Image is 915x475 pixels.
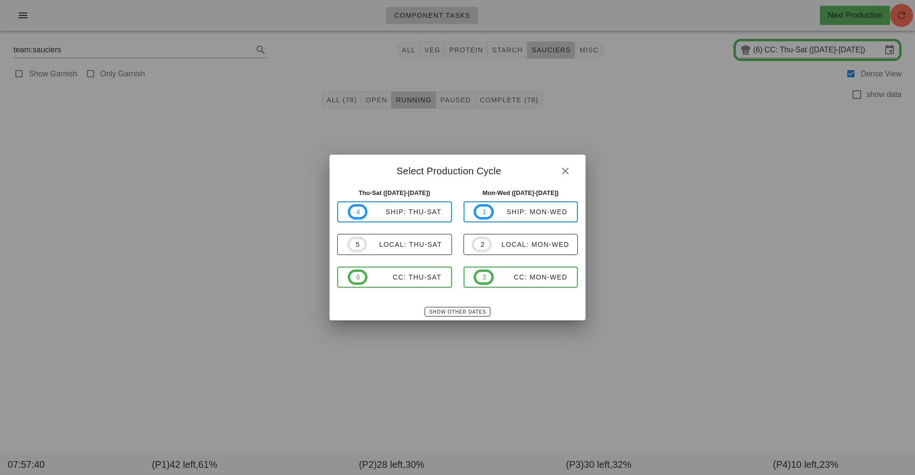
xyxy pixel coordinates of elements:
div: local: Mon-Wed [492,241,569,248]
div: local: Thu-Sat [367,241,442,248]
strong: Thu-Sat ([DATE]-[DATE]) [359,189,430,196]
span: 5 [355,239,359,250]
span: Show Other Dates [429,309,486,315]
div: CC: Thu-Sat [367,273,441,281]
button: Show Other Dates [425,307,490,317]
button: 2local: Mon-Wed [464,234,578,255]
span: 4 [356,207,360,217]
span: 3 [482,272,486,282]
button: 3CC: Mon-Wed [464,267,578,288]
div: Select Production Cycle [329,155,586,184]
span: 6 [356,272,360,282]
div: CC: Mon-Wed [494,273,568,281]
strong: Mon-Wed ([DATE]-[DATE]) [483,189,559,196]
button: 6CC: Thu-Sat [337,267,452,288]
button: 4ship: Thu-Sat [337,201,452,222]
span: 2 [480,239,484,250]
div: ship: Thu-Sat [367,208,441,216]
button: 5local: Thu-Sat [337,234,452,255]
span: 1 [482,207,486,217]
div: ship: Mon-Wed [494,208,568,216]
button: 1ship: Mon-Wed [464,201,578,222]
